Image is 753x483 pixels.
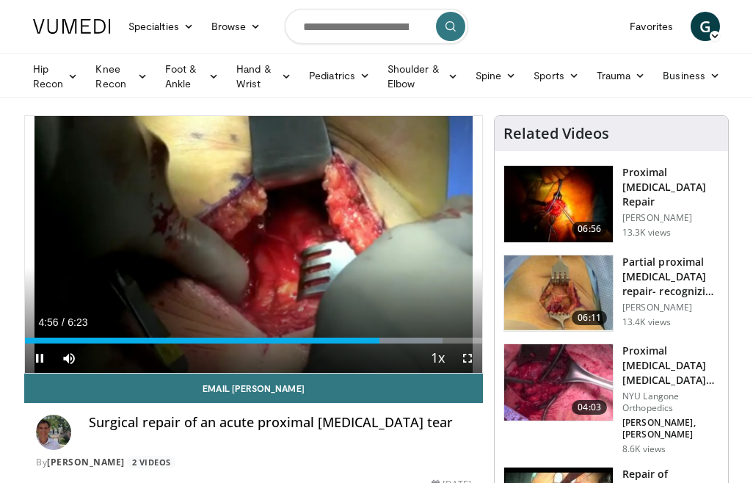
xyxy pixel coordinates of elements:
[622,227,671,239] p: 13.3K views
[36,415,71,450] img: Avatar
[33,19,111,34] img: VuMedi Logo
[622,391,719,414] p: NYU Langone Orthopedics
[503,255,719,333] a: 06:11 Partial proximal [MEDICAL_DATA] repair- recognizing the "hidden lesion" [PERSON_NAME] 13.4K...
[89,415,471,431] h4: Surgical repair of an acute proximal [MEDICAL_DATA] tear
[87,62,156,91] a: Knee Recon
[691,12,720,41] a: G
[654,61,729,90] a: Business
[300,61,379,90] a: Pediatrics
[572,400,607,415] span: 04:03
[62,316,65,328] span: /
[622,443,666,455] p: 8.6K views
[504,166,613,242] img: eolv1L8ZdYrFVOcH4xMDoxOmdtO40mAx.150x105_q85_crop-smart_upscale.jpg
[622,316,671,328] p: 13.4K views
[203,12,270,41] a: Browse
[36,456,471,469] div: By
[622,302,719,313] p: [PERSON_NAME]
[25,344,54,373] button: Pause
[503,344,719,455] a: 04:03 Proximal [MEDICAL_DATA] [MEDICAL_DATA] Primary Repair Using Transverse [MEDICAL_DATA] NYU L...
[25,116,482,373] video-js: Video Player
[622,344,719,388] h3: Proximal [MEDICAL_DATA] [MEDICAL_DATA] Primary Repair Using Transverse [MEDICAL_DATA]
[503,165,719,243] a: 06:56 Proximal [MEDICAL_DATA] Repair [PERSON_NAME] 13.3K views
[68,316,87,328] span: 6:23
[379,62,467,91] a: Shoulder & Elbow
[228,62,300,91] a: Hand & Wrist
[622,417,719,440] p: [PERSON_NAME], [PERSON_NAME]
[572,222,607,236] span: 06:56
[285,9,468,44] input: Search topics, interventions
[120,12,203,41] a: Specialties
[54,344,84,373] button: Mute
[621,12,682,41] a: Favorites
[504,255,613,332] img: sallay_1.png.150x105_q85_crop-smart_upscale.jpg
[25,338,482,344] div: Progress Bar
[24,62,87,91] a: Hip Recon
[24,374,483,403] a: Email [PERSON_NAME]
[423,344,453,373] button: Playback Rate
[622,255,719,299] h3: Partial proximal [MEDICAL_DATA] repair- recognizing the "hidden lesion"
[525,61,588,90] a: Sports
[38,316,58,328] span: 4:56
[453,344,482,373] button: Fullscreen
[503,125,609,142] h4: Related Videos
[127,456,175,468] a: 2 Videos
[467,61,525,90] a: Spine
[622,165,719,209] h3: Proximal [MEDICAL_DATA] Repair
[47,456,125,468] a: [PERSON_NAME]
[588,61,655,90] a: Trauma
[622,212,719,224] p: [PERSON_NAME]
[504,344,613,421] img: O0cEsGv5RdudyPNn4xMDoxOjBzMTt2bJ_2.150x105_q85_crop-smart_upscale.jpg
[156,62,228,91] a: Foot & Ankle
[572,310,607,325] span: 06:11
